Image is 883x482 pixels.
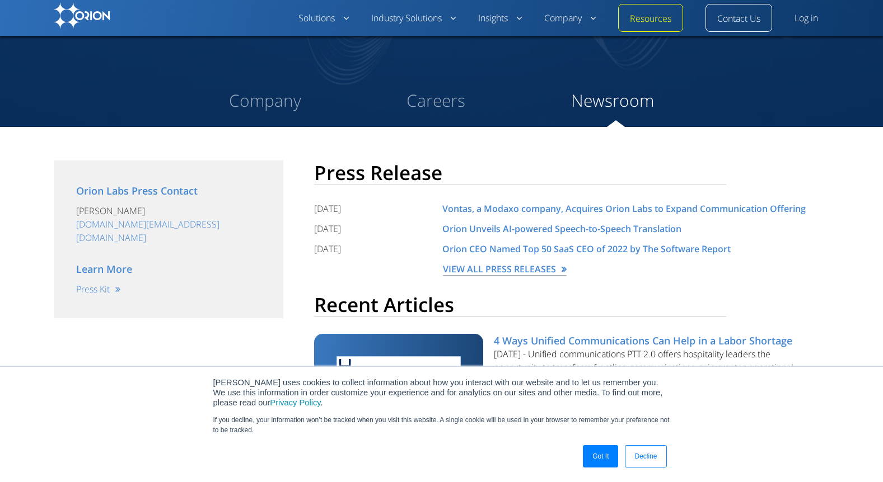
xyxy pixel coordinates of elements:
a: Log in [795,12,818,25]
span: [DATE] [314,242,440,256]
span: [DATE] [314,222,440,235]
a: Orion Unveils AI-powered Speech-to-Speech Translation [442,223,681,235]
a: [DOMAIN_NAME][EMAIL_ADDRESS][DOMAIN_NAME] [76,218,219,244]
a: Vontas, a Modaxo company, Acquires Orion Labs to Expand Communication Offering [442,202,806,215]
a: VIEW ALL PRESS RELEASES [443,263,567,276]
p: [PERSON_NAME] [76,204,261,218]
a: Newsroom [571,89,654,112]
h6: Learn More [76,261,261,277]
a: Privacy Policy [270,398,320,407]
a: 4 Ways Unified Communications Can Help in a Labor Shortage [494,334,792,348]
a: Contact Us [717,12,760,26]
h2: Press Release [314,160,726,185]
span: [PERSON_NAME] uses cookies to collect information about how you interact with our website and to ... [213,378,663,407]
a: Decline [625,445,666,467]
a: Solutions [298,12,349,25]
p: If you decline, your information won’t be tracked when you visit this website. A single cookie wi... [213,415,670,435]
a: Insights [478,12,522,25]
a: Orion CEO Named Top 50 SaaS CEO of 2022 by The Software Report [442,243,731,256]
img: 4 Ways Unified Communications Can Help in a Labor Shortage [314,334,483,407]
h2: Recent Articles [314,292,726,317]
a: Industry Solutions [371,12,456,25]
div: [DATE] - Unified communications PTT 2.0 offers hospitality leaders the opportunity to transform f... [494,347,817,388]
img: Orion [54,3,110,29]
a: Got It [583,445,618,467]
span: [DATE] [314,202,440,215]
h6: Orion Labs Press Contact [76,183,261,199]
a: Resources [630,12,671,26]
a: Press Kit [76,283,120,296]
a: Company [229,89,301,112]
iframe: Chat Widget [681,352,883,482]
a: Company [544,12,596,25]
a: Careers [407,89,465,112]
